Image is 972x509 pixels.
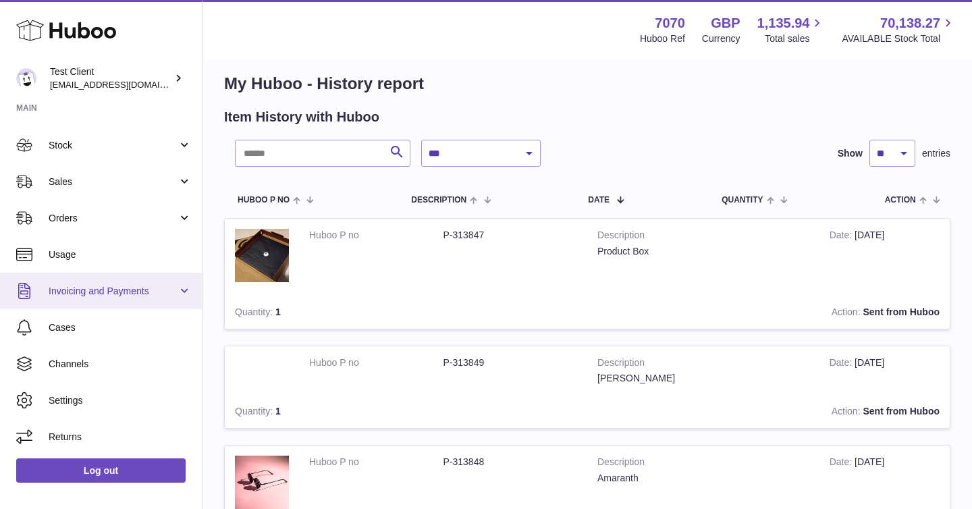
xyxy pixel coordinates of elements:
[16,68,36,88] img: internalAdmin-7070@internal.huboo.com
[819,219,950,295] td: [DATE]
[49,176,178,188] span: Sales
[225,296,355,329] td: 1
[411,196,466,205] span: Description
[443,456,578,468] dd: P-313848
[443,229,578,242] dd: P-313847
[16,458,186,483] a: Log out
[49,212,178,225] span: Orders
[597,456,809,472] strong: Description
[49,248,192,261] span: Usage
[832,406,863,420] strong: Action
[443,356,578,369] dd: P-313849
[830,230,855,244] strong: Date
[224,73,950,95] h1: My Huboo - History report
[224,108,379,126] h2: Item History with Huboo
[49,285,178,298] span: Invoicing and Payments
[722,196,763,205] span: Quantity
[863,406,940,417] strong: Sent from Huboo
[597,356,809,373] strong: Description
[235,306,275,321] strong: Quantity
[225,395,355,428] td: 1
[235,229,289,282] img: 70701730305952.jpg
[49,358,192,371] span: Channels
[830,357,855,371] strong: Date
[238,196,290,205] span: Huboo P no
[711,14,740,32] strong: GBP
[832,306,863,321] strong: Action
[880,14,940,32] span: 70,138.27
[235,406,275,420] strong: Quantity
[842,14,956,45] a: 70,138.27 AVAILABLE Stock Total
[757,14,810,32] span: 1,135.94
[838,147,863,160] label: Show
[50,65,171,91] div: Test Client
[309,229,443,242] dt: Huboo P no
[309,356,443,369] dt: Huboo P no
[588,196,610,205] span: Date
[49,321,192,334] span: Cases
[885,196,916,205] span: Action
[863,306,940,317] strong: Sent from Huboo
[765,32,825,45] span: Total sales
[309,456,443,468] dt: Huboo P no
[922,147,950,160] span: entries
[757,14,826,45] a: 1,135.94 Total sales
[830,456,855,471] strong: Date
[702,32,740,45] div: Currency
[655,14,685,32] strong: 7070
[842,32,956,45] span: AVAILABLE Stock Total
[50,79,198,90] span: [EMAIL_ADDRESS][DOMAIN_NAME]
[49,139,178,152] span: Stock
[640,32,685,45] div: Huboo Ref
[819,346,950,396] td: [DATE]
[49,394,192,407] span: Settings
[587,346,819,396] td: [PERSON_NAME]
[49,431,192,444] span: Returns
[587,219,819,295] td: Product Box
[597,229,809,245] strong: Description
